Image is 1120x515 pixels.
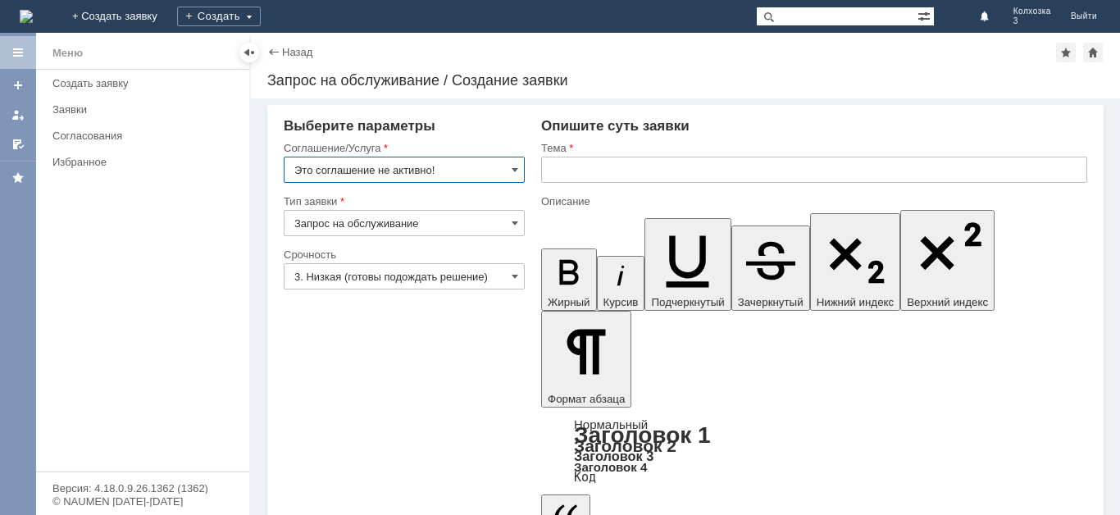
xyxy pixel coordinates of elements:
span: Подчеркнутый [651,296,724,308]
a: Заявки [46,97,246,122]
button: Зачеркнутый [731,226,810,311]
div: Версия: 4.18.0.9.26.1362 (1362) [52,483,233,494]
a: Создать заявку [46,71,246,96]
a: Перейти на домашнюю страницу [20,10,33,23]
div: Соглашение/Услуга [284,143,521,153]
a: Нормальный [574,417,648,431]
a: Заголовок 2 [574,436,676,455]
a: Согласования [46,123,246,148]
span: Верхний индекс [907,296,988,308]
span: Формат абзаца [548,393,625,405]
div: Сделать домашней страницей [1083,43,1103,62]
span: Зачеркнутый [738,296,804,308]
a: Мои заявки [5,102,31,128]
a: Назад [282,46,312,58]
div: Скрыть меню [239,43,259,62]
img: logo [20,10,33,23]
div: Описание [541,196,1084,207]
button: Нижний индекс [810,213,901,311]
div: Создать [177,7,261,26]
span: 3 [1013,16,1051,26]
div: Создать заявку [52,77,239,89]
div: Тип заявки [284,196,521,207]
span: Выберите параметры [284,118,435,134]
span: Расширенный поиск [917,7,934,23]
a: Код [574,470,596,485]
a: Заголовок 1 [574,422,711,448]
span: Жирный [548,296,590,308]
span: Нижний индекс [817,296,895,308]
a: Заголовок 4 [574,460,647,474]
button: Формат абзаца [541,311,631,408]
button: Верхний индекс [900,210,995,311]
span: Колхозка [1013,7,1051,16]
div: Добавить в избранное [1056,43,1076,62]
div: Согласования [52,130,239,142]
div: Срочность [284,249,521,260]
div: Избранное [52,156,221,168]
a: Мои согласования [5,131,31,157]
div: Заявки [52,103,239,116]
div: Меню [52,43,83,63]
a: Заголовок 3 [574,449,653,463]
div: © NAUMEN [DATE]-[DATE] [52,496,233,507]
div: Тема [541,143,1084,153]
div: Формат абзаца [541,419,1087,483]
button: Жирный [541,248,597,311]
span: Курсив [603,296,639,308]
button: Курсив [597,256,645,311]
a: Создать заявку [5,72,31,98]
button: Подчеркнутый [644,218,731,311]
div: Запрос на обслуживание / Создание заявки [267,72,1104,89]
span: Опишите суть заявки [541,118,690,134]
